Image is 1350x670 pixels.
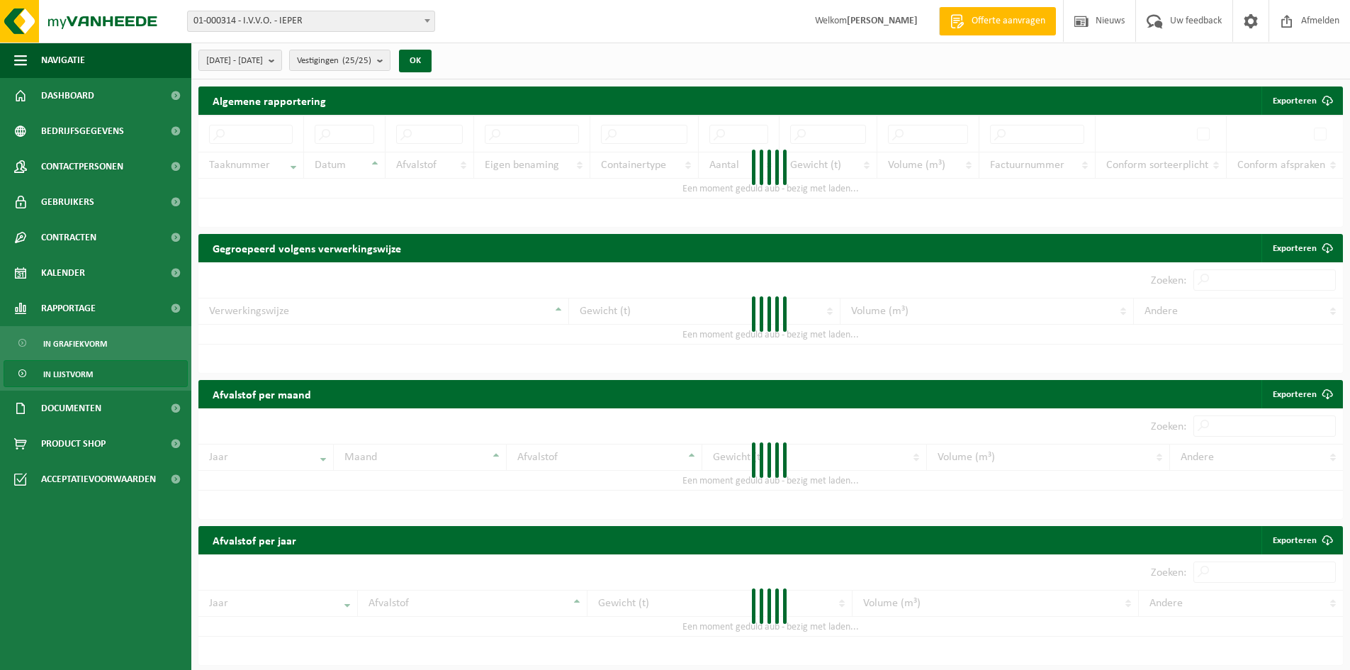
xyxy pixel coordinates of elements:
[41,220,96,255] span: Contracten
[4,360,188,387] a: In lijstvorm
[41,149,123,184] span: Contactpersonen
[1261,234,1341,262] a: Exporteren
[43,361,93,388] span: In lijstvorm
[43,330,107,357] span: In grafiekvorm
[1261,526,1341,554] a: Exporteren
[41,78,94,113] span: Dashboard
[289,50,390,71] button: Vestigingen(25/25)
[41,291,96,326] span: Rapportage
[41,426,106,462] span: Product Shop
[198,380,325,408] h2: Afvalstof per maand
[198,86,340,115] h2: Algemene rapportering
[847,16,918,26] strong: [PERSON_NAME]
[939,7,1056,35] a: Offerte aanvragen
[41,391,101,426] span: Documenten
[187,11,435,32] span: 01-000314 - I.V.V.O. - IEPER
[188,11,434,31] span: 01-000314 - I.V.V.O. - IEPER
[1261,380,1341,408] a: Exporteren
[198,234,415,262] h2: Gegroepeerd volgens verwerkingswijze
[41,255,85,291] span: Kalender
[206,50,263,72] span: [DATE] - [DATE]
[41,184,94,220] span: Gebruikers
[41,462,156,497] span: Acceptatievoorwaarden
[198,50,282,71] button: [DATE] - [DATE]
[41,43,85,78] span: Navigatie
[399,50,432,72] button: OK
[342,56,371,65] count: (25/25)
[198,526,310,554] h2: Afvalstof per jaar
[4,330,188,357] a: In grafiekvorm
[968,14,1049,28] span: Offerte aanvragen
[1261,86,1341,115] button: Exporteren
[41,113,124,149] span: Bedrijfsgegevens
[297,50,371,72] span: Vestigingen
